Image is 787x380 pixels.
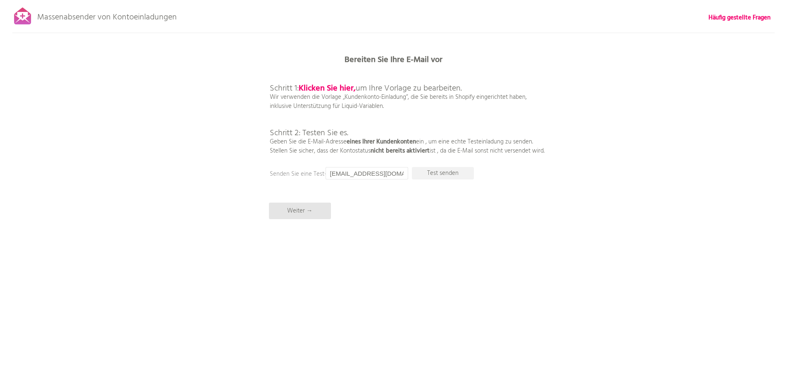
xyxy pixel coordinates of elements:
font: Wir verwenden die Vorlage „Kundenkonto-Einladung“, die Sie bereits in Shopify eingerichtet haben, [270,92,527,102]
font: Geben Sie die E-Mail-Adresse [270,137,347,147]
font: Schritt 1: [270,82,299,95]
font: Stellen Sie sicher, dass der Kontostatus [270,146,371,156]
font: nicht bereits aktiviert [371,146,430,156]
font: Weiter → [287,206,313,216]
a: Häufig gestellte Fragen [709,13,770,22]
font: Test senden [427,168,459,178]
font: ein , um eine echte Testeinladung zu senden. [416,137,533,147]
font: Senden Sie eine Test-E-Mail an [270,169,350,179]
font: um Ihre Vorlage zu bearbeiten. [356,82,462,95]
font: Bereiten Sie Ihre E-Mail vor [345,53,442,67]
font: Häufig gestellte Fragen [709,13,770,23]
font: Schritt 2: Testen Sie es. [270,127,348,140]
font: inklusive Unterstützung für Liquid-Variablen. [270,101,384,111]
font: ist , da die E-Mail sonst nicht versendet wird. [430,146,544,156]
a: Klicken Sie hier, [299,82,356,95]
font: Massenabsender von Kontoeinladungen [37,11,177,24]
font: eines Ihrer Kundenkonten [347,137,416,147]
